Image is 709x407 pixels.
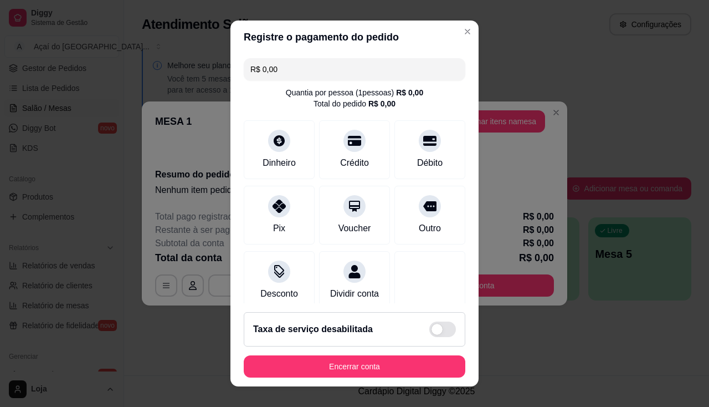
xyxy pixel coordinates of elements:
div: Crédito [340,156,369,170]
div: Pix [273,222,285,235]
div: Voucher [338,222,371,235]
button: Encerrar conta [244,355,465,378]
div: Quantia por pessoa ( 1 pessoas) [286,87,423,98]
header: Registre o pagamento do pedido [230,21,479,54]
div: Débito [417,156,443,170]
div: Dinheiro [263,156,296,170]
div: Total do pedido [314,98,395,109]
h2: Taxa de serviço desabilitada [253,323,373,336]
div: Outro [419,222,441,235]
div: Dividir conta [330,287,379,301]
div: R$ 0,00 [368,98,395,109]
div: Desconto [260,287,298,301]
button: Close [459,23,476,40]
input: Ex.: hambúrguer de cordeiro [250,58,459,80]
div: R$ 0,00 [396,87,423,98]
